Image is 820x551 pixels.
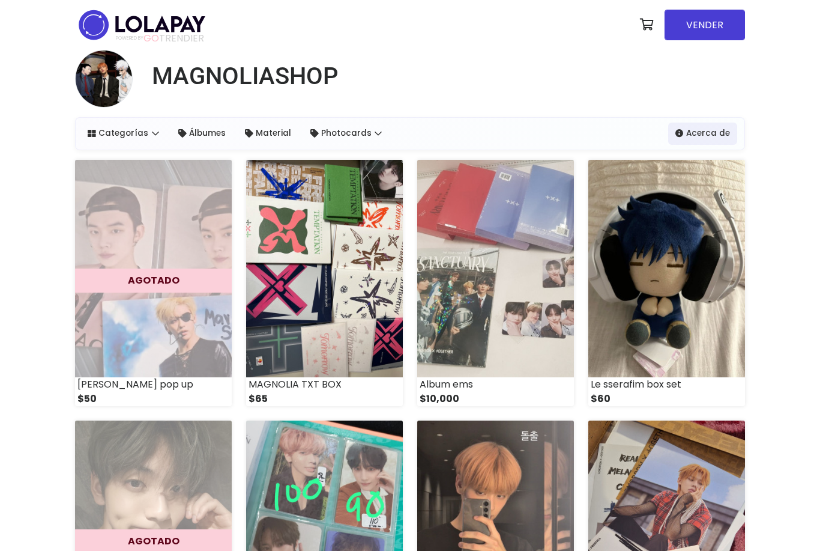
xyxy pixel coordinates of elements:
div: $65 [246,392,403,406]
img: small_1732642702151.jpeg [417,160,574,377]
a: Acerca de [668,123,737,144]
img: small_1748396043127.jpeg [246,160,403,377]
a: Album ems $10,000 [417,160,574,406]
div: $50 [75,392,232,406]
div: Le sserafim box set [588,377,745,392]
a: VENDER [665,10,745,40]
a: MAGNOLIA TXT BOX $65 [246,160,403,406]
a: Le sserafim box set $60 [588,160,745,406]
a: MAGNOLIASHOP [142,62,339,91]
div: [PERSON_NAME] pop up [75,377,232,392]
span: TRENDIER [116,33,204,44]
img: small_1755465724477.jpeg [75,160,232,377]
a: AGOTADO [PERSON_NAME] pop up $50 [75,160,232,406]
div: $10,000 [417,392,574,406]
h1: MAGNOLIASHOP [152,62,339,91]
div: AGOTADO [75,269,232,293]
span: GO [143,31,159,45]
div: $60 [588,392,745,406]
a: Álbumes [171,123,233,144]
a: Photocards [303,123,390,144]
div: MAGNOLIA TXT BOX [246,377,403,392]
span: POWERED BY [116,35,143,41]
img: small_1729303817968.jpeg [588,160,745,377]
div: Album ems [417,377,574,392]
a: Categorías [80,123,166,144]
img: small.png [75,50,133,108]
img: logo [75,6,209,44]
a: Material [238,123,298,144]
